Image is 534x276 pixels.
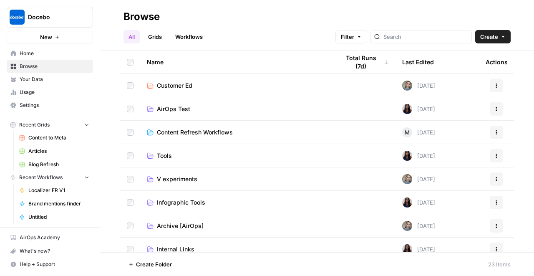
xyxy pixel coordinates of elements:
[7,231,93,244] a: AirOps Academy
[15,144,93,158] a: Articles
[402,51,434,73] div: Last Edited
[147,51,326,73] div: Name
[147,81,326,90] a: Customer Ed
[402,104,412,114] img: rox323kbkgutb4wcij4krxobkpon
[15,131,93,144] a: Content to Meta
[19,121,50,129] span: Recent Grids
[488,260,511,268] div: 23 Items
[486,51,508,73] div: Actions
[157,128,233,137] span: Content Refresh Workflows
[402,244,435,254] div: [DATE]
[123,10,160,23] div: Browse
[157,198,205,207] span: Infographic Tools
[147,245,326,253] a: Internal Links
[123,258,177,271] button: Create Folder
[405,128,410,137] span: M
[157,222,204,230] span: Archive [AirOps]
[402,221,435,231] div: [DATE]
[7,73,93,86] a: Your Data
[157,175,197,183] span: V experiments
[15,197,93,210] a: Brand mentions finder
[40,33,52,41] span: New
[147,198,326,207] a: Infographic Tools
[147,175,326,183] a: V experiments
[28,161,89,168] span: Blog Refresh
[15,184,93,197] a: Localizer FR V1
[147,128,326,137] a: Content Refresh Workflows
[383,33,468,41] input: Search
[15,210,93,224] a: Untitled
[157,105,190,113] span: AirOps Test
[402,151,435,161] div: [DATE]
[123,30,140,43] a: All
[15,158,93,171] a: Blog Refresh
[402,81,412,91] img: a3m8ukwwqy06crpq9wigr246ip90
[20,234,89,241] span: AirOps Academy
[170,30,208,43] a: Workflows
[20,89,89,96] span: Usage
[20,50,89,57] span: Home
[136,260,172,268] span: Create Folder
[402,221,412,231] img: a3m8ukwwqy06crpq9wigr246ip90
[7,244,93,258] button: What's new?
[7,119,93,131] button: Recent Grids
[147,152,326,160] a: Tools
[480,33,498,41] span: Create
[7,86,93,99] a: Usage
[20,101,89,109] span: Settings
[19,174,63,181] span: Recent Workflows
[143,30,167,43] a: Grids
[7,47,93,60] a: Home
[7,7,93,28] button: Workspace: Docebo
[7,258,93,271] button: Help + Support
[335,30,367,43] button: Filter
[402,81,435,91] div: [DATE]
[402,174,435,184] div: [DATE]
[20,76,89,83] span: Your Data
[7,31,93,43] button: New
[10,10,25,25] img: Docebo Logo
[402,127,435,137] div: [DATE]
[402,174,412,184] img: a3m8ukwwqy06crpq9wigr246ip90
[340,51,389,73] div: Total Runs (7d)
[402,198,435,208] div: [DATE]
[28,187,89,194] span: Localizer FR V1
[341,33,354,41] span: Filter
[157,152,172,160] span: Tools
[402,244,412,254] img: rox323kbkgutb4wcij4krxobkpon
[20,261,89,268] span: Help + Support
[7,171,93,184] button: Recent Workflows
[28,13,78,21] span: Docebo
[402,198,412,208] img: rox323kbkgutb4wcij4krxobkpon
[28,134,89,142] span: Content to Meta
[7,99,93,112] a: Settings
[402,104,435,114] div: [DATE]
[7,60,93,73] a: Browse
[28,147,89,155] span: Articles
[147,222,326,230] a: Archive [AirOps]
[157,245,194,253] span: Internal Links
[402,151,412,161] img: rox323kbkgutb4wcij4krxobkpon
[20,63,89,70] span: Browse
[28,200,89,208] span: Brand mentions finder
[147,105,326,113] a: AirOps Test
[28,213,89,221] span: Untitled
[475,30,511,43] button: Create
[157,81,192,90] span: Customer Ed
